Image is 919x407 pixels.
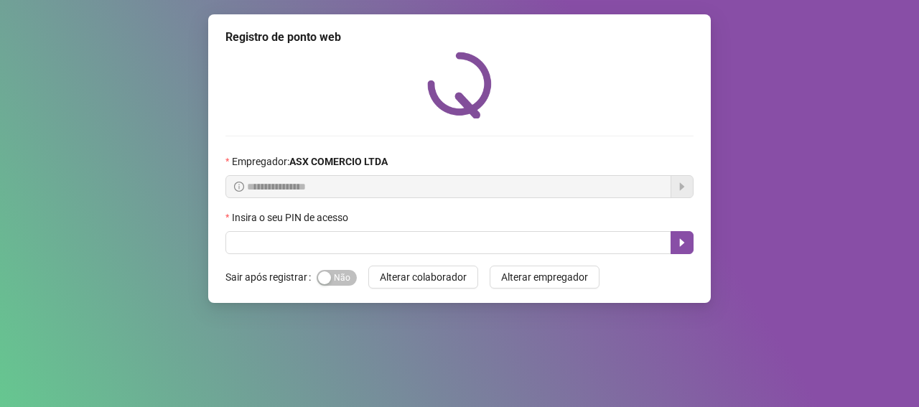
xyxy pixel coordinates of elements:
[490,266,600,289] button: Alterar empregador
[676,237,688,248] span: caret-right
[234,182,244,192] span: info-circle
[380,269,467,285] span: Alterar colaborador
[225,266,317,289] label: Sair após registrar
[427,52,492,118] img: QRPoint
[225,210,358,225] label: Insira o seu PIN de acesso
[368,266,478,289] button: Alterar colaborador
[232,154,388,169] span: Empregador :
[501,269,588,285] span: Alterar empregador
[289,156,388,167] strong: ASX COMERCIO LTDA
[225,29,694,46] div: Registro de ponto web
